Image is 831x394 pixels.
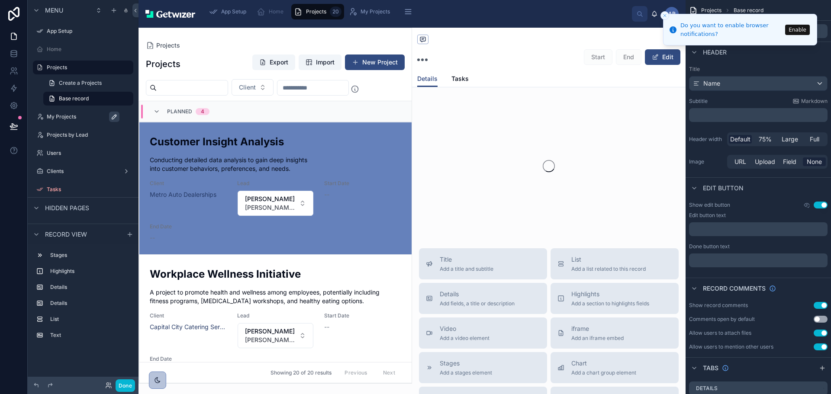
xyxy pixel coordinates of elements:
button: Done [116,379,135,392]
span: None [807,157,822,166]
button: Import [299,54,341,70]
span: Field [783,157,796,166]
h1: Projects [146,58,180,70]
span: [PERSON_NAME] [245,327,296,336]
button: Export [252,54,295,70]
div: Comments open by default [689,316,755,323]
span: Title [440,255,493,264]
span: Name [703,79,720,88]
span: Planned [167,108,192,115]
span: Projects [306,8,326,15]
span: Capital City Catering Services [150,323,227,331]
span: Add fields, a title or description [440,300,515,307]
a: Workplace Wellness InitiativeA project to promote health and wellness among employees, potentiall... [139,254,412,387]
a: Users [33,146,133,160]
label: Header width [689,136,724,143]
span: Add a chart group element [571,369,636,376]
span: Start Date [324,180,401,187]
button: TitleAdd a title and subtitle [419,248,547,279]
label: Done button text [689,243,730,250]
span: Add an iframe embed [571,335,624,342]
span: Add a section to highlights fields [571,300,649,307]
label: Projects [47,64,128,71]
span: List [571,255,646,264]
span: Home [269,8,283,15]
span: Tabs [703,364,718,372]
h2: Customer Insight Analysis [150,135,401,149]
div: 4 [201,108,204,115]
label: Stages [50,252,130,259]
button: ChartAdd a chart group element [551,352,679,383]
label: Details [50,284,130,291]
label: Edit button text [689,212,726,219]
span: [PERSON_NAME][EMAIL_ADDRESS][PERSON_NAME][DOMAIN_NAME] [245,336,296,344]
span: Create a Projects [59,80,102,86]
span: Client [150,312,227,319]
span: Full [810,135,819,144]
span: URL [734,157,746,166]
label: App Setup [47,28,132,35]
span: A project to promote health and wellness among employees, potentially including fitness programs,... [150,288,401,305]
button: StagesAdd a stages element [419,352,547,383]
button: Name [689,76,828,91]
a: My Projects [346,4,396,19]
span: Markdown [801,98,828,105]
a: App Setup [206,4,252,19]
h2: Workplace Wellness Initiative [150,267,401,281]
span: Projects [701,7,721,14]
span: [PERSON_NAME][EMAIL_ADDRESS][PERSON_NAME][DOMAIN_NAME] [245,203,296,212]
a: Projects [33,61,133,74]
span: Video [440,324,490,333]
span: 75% [759,135,772,144]
span: Default [730,135,750,144]
a: Projects20 [291,4,344,19]
a: Projects [146,41,180,50]
div: scrollable content [202,2,632,21]
span: -- [150,234,155,242]
label: Users [47,150,132,157]
span: My Projects [361,8,390,15]
span: Showing 20 of 20 results [271,369,332,376]
a: Tasks [451,71,469,88]
span: Stages [440,359,492,368]
span: Metro Auto Dealerships [150,190,216,199]
a: Details [417,71,438,87]
span: Projects [156,41,180,50]
button: DetailsAdd fields, a title or description [419,283,547,314]
button: iframeAdd an iframe embed [551,317,679,349]
button: ListAdd a list related to this record [551,248,679,279]
span: End Date [150,223,227,230]
span: Base record [734,7,763,14]
span: Conducting detailed data analysis to gain deep insights into customer behaviors, preferences, and... [150,156,401,173]
div: scrollable content [28,244,138,351]
a: Home [33,42,133,56]
div: Do you want to enable browser notifications? [680,21,783,38]
span: Import [316,58,335,67]
a: Projects by Lead [33,128,133,142]
button: New Project [345,54,405,70]
span: -- [324,190,329,199]
span: Client [150,180,227,187]
div: 20 [330,6,341,17]
span: Highlights [571,290,649,298]
button: Select Button [232,79,274,96]
a: Base record [43,92,133,106]
label: Title [689,66,828,73]
span: Hidden pages [45,204,89,212]
button: Select Button [238,323,314,348]
label: Clients [47,168,119,175]
span: Base record [59,95,89,102]
span: End Date [150,356,227,362]
label: Home [47,46,132,53]
a: Clients [33,164,133,178]
a: Home [254,4,290,19]
label: List [50,316,130,323]
span: Chart [571,359,636,368]
div: Allow users to mention other users [689,343,773,350]
button: HighlightsAdd a section to highlights fields [551,283,679,314]
button: Edit [645,49,680,65]
img: App logo [145,10,195,18]
a: My Projects [33,110,133,124]
button: Enable [785,25,810,35]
